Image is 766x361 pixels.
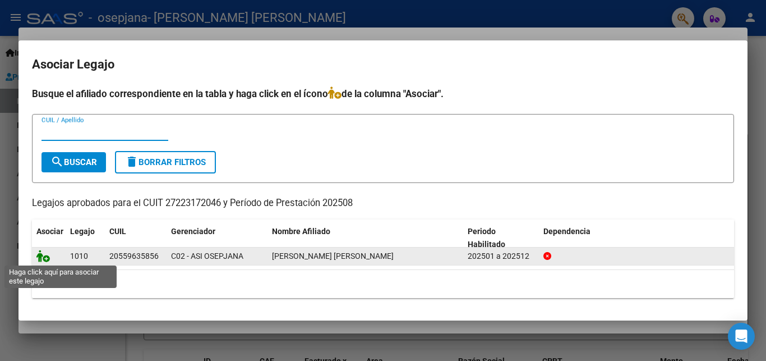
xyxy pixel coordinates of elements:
mat-icon: search [50,155,64,168]
span: Periodo Habilitado [468,227,505,249]
datatable-header-cell: Gerenciador [167,220,267,257]
div: 20559635856 [109,250,159,263]
span: Legajo [70,227,95,236]
span: CORREA SANTINO GABRIEL [272,252,394,261]
datatable-header-cell: CUIL [105,220,167,257]
div: 1 registros [32,270,734,298]
mat-icon: delete [125,155,139,168]
h2: Asociar Legajo [32,54,734,75]
datatable-header-cell: Legajo [66,220,105,257]
datatable-header-cell: Periodo Habilitado [463,220,539,257]
span: Buscar [50,157,97,167]
datatable-header-cell: Nombre Afiliado [267,220,463,257]
button: Borrar Filtros [115,151,216,173]
button: Buscar [41,152,106,172]
span: C02 - ASI OSEPJANA [171,252,243,261]
div: Open Intercom Messenger [728,323,755,350]
span: Dependencia [543,227,590,236]
span: Asociar [36,227,63,236]
datatable-header-cell: Asociar [32,220,66,257]
span: Nombre Afiliado [272,227,330,236]
span: Gerenciador [171,227,215,236]
p: Legajos aprobados para el CUIT 27223172046 y Período de Prestación 202508 [32,197,734,211]
datatable-header-cell: Dependencia [539,220,735,257]
h4: Busque el afiliado correspondiente en la tabla y haga click en el ícono de la columna "Asociar". [32,86,734,101]
span: CUIL [109,227,126,236]
div: 202501 a 202512 [468,250,534,263]
span: 1010 [70,252,88,261]
span: Borrar Filtros [125,157,206,167]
